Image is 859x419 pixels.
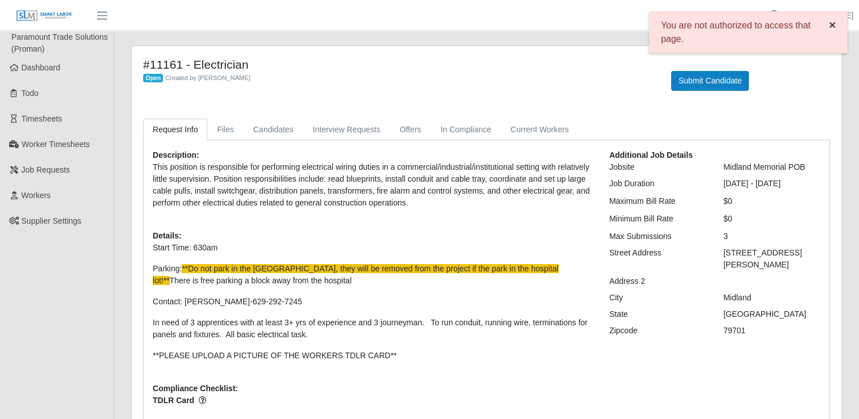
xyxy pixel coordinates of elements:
div: $0 [715,195,829,207]
p: In need of 3 apprentices with at least 3+ yrs of experience and 3 journeyman. To run conduit, run... [153,317,592,341]
a: Offers [390,119,431,141]
div: [STREET_ADDRESS][PERSON_NAME] [715,247,829,271]
span: Job Requests [22,165,70,174]
div: Max Submissions [601,231,715,242]
div: Zipcode [601,325,715,337]
span: Supplier Settings [22,216,82,225]
p: Parking: There is free parking a block away from the hospital [153,263,592,287]
b: Description: [153,150,199,160]
a: [PERSON_NAME] [788,10,853,22]
span: **Do not park in the [GEOGRAPHIC_DATA], they will be removed from the project if the park in the ... [153,264,559,285]
span: Workers [22,191,51,200]
div: You are not authorized to access that page. [649,11,848,53]
div: Maximum Bill Rate [601,195,715,207]
div: Jobsite [601,161,715,173]
span: Timesheets [22,114,62,123]
div: [DATE] - [DATE] [715,178,829,190]
p: Start Time: 630am [153,242,592,254]
div: Midland Memorial POB [715,161,829,173]
div: Address 2 [601,275,715,287]
div: Job Duration [601,178,715,190]
span: Created by [PERSON_NAME] [165,74,250,81]
div: 3 [715,231,829,242]
a: In Compliance [431,119,501,141]
div: State [601,308,715,320]
p: This position is responsible for performing electrical wiring duties in a commercial/industrial/i... [153,161,592,209]
a: Request Info [143,119,207,141]
button: Submit Candidate [671,71,749,91]
a: Candidates [244,119,303,141]
span: Dashboard [22,63,61,72]
a: Interview Requests [303,119,390,141]
img: SLM Logo [16,10,73,22]
p: **PLEASE UPLOAD A PICTURE OF THE WORKERS TDLR CARD** [153,350,592,362]
div: Midland [715,292,829,304]
div: Minimum Bill Rate [601,213,715,225]
span: Open [143,74,163,83]
b: Compliance Checklist: [153,384,238,393]
span: Worker Timesheets [22,140,90,149]
a: Files [207,119,244,141]
div: City [601,292,715,304]
div: 79701 [715,325,829,337]
span: Todo [22,89,39,98]
div: [GEOGRAPHIC_DATA] [715,308,829,320]
b: Details: [153,231,182,240]
span: TDLR Card [153,395,592,407]
a: Current Workers [501,119,578,141]
span: Paramount Trade Solutions (Proman) [11,32,108,53]
h4: #11161 - Electrician [143,57,654,72]
div: $0 [715,213,829,225]
p: Contact: [PERSON_NAME]-629-292-7245 [153,296,592,308]
b: Additional Job Details [609,150,693,160]
div: Street Address [601,247,715,271]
